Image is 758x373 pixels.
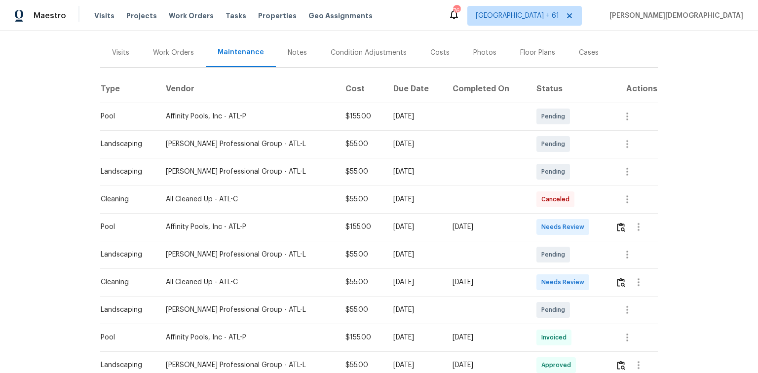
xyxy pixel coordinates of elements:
[541,139,569,149] span: Pending
[520,48,555,58] div: Floor Plans
[153,48,194,58] div: Work Orders
[541,305,569,315] span: Pending
[393,139,437,149] div: [DATE]
[393,194,437,204] div: [DATE]
[101,250,150,260] div: Landscaping
[166,333,330,342] div: Affinity Pools, Inc - ATL-P
[617,361,625,370] img: Review Icon
[158,75,338,103] th: Vendor
[615,270,627,294] button: Review Icon
[607,75,658,103] th: Actions
[453,360,521,370] div: [DATE]
[541,112,569,121] span: Pending
[393,305,437,315] div: [DATE]
[101,333,150,342] div: Pool
[101,222,150,232] div: Pool
[166,139,330,149] div: [PERSON_NAME] Professional Group - ATL-L
[338,75,385,103] th: Cost
[345,277,378,287] div: $55.00
[541,360,575,370] span: Approved
[541,277,588,287] span: Needs Review
[529,75,607,103] th: Status
[166,194,330,204] div: All Cleaned Up - ATL-C
[393,222,437,232] div: [DATE]
[453,277,521,287] div: [DATE]
[345,194,378,204] div: $55.00
[331,48,407,58] div: Condition Adjustments
[166,277,330,287] div: All Cleaned Up - ATL-C
[541,250,569,260] span: Pending
[101,167,150,177] div: Landscaping
[393,167,437,177] div: [DATE]
[345,139,378,149] div: $55.00
[101,360,150,370] div: Landscaping
[166,305,330,315] div: [PERSON_NAME] Professional Group - ATL-L
[169,11,214,21] span: Work Orders
[541,222,588,232] span: Needs Review
[617,278,625,287] img: Review Icon
[288,48,307,58] div: Notes
[112,48,129,58] div: Visits
[100,75,158,103] th: Type
[101,194,150,204] div: Cleaning
[126,11,157,21] span: Projects
[473,48,496,58] div: Photos
[101,139,150,149] div: Landscaping
[393,277,437,287] div: [DATE]
[453,6,460,16] div: 763
[606,11,743,21] span: [PERSON_NAME][DEMOGRAPHIC_DATA]
[345,222,378,232] div: $155.00
[617,223,625,232] img: Review Icon
[430,48,450,58] div: Costs
[541,194,573,204] span: Canceled
[218,47,264,57] div: Maintenance
[166,250,330,260] div: [PERSON_NAME] Professional Group - ATL-L
[226,12,246,19] span: Tasks
[345,250,378,260] div: $55.00
[385,75,445,103] th: Due Date
[393,360,437,370] div: [DATE]
[345,305,378,315] div: $55.00
[345,333,378,342] div: $155.00
[258,11,297,21] span: Properties
[445,75,529,103] th: Completed On
[94,11,114,21] span: Visits
[541,167,569,177] span: Pending
[101,305,150,315] div: Landscaping
[308,11,373,21] span: Geo Assignments
[101,277,150,287] div: Cleaning
[166,167,330,177] div: [PERSON_NAME] Professional Group - ATL-L
[166,360,330,370] div: [PERSON_NAME] Professional Group - ATL-L
[453,222,521,232] div: [DATE]
[541,333,570,342] span: Invoiced
[345,167,378,177] div: $55.00
[453,333,521,342] div: [DATE]
[166,112,330,121] div: Affinity Pools, Inc - ATL-P
[393,333,437,342] div: [DATE]
[101,112,150,121] div: Pool
[345,360,378,370] div: $55.00
[393,112,437,121] div: [DATE]
[393,250,437,260] div: [DATE]
[345,112,378,121] div: $155.00
[34,11,66,21] span: Maestro
[476,11,559,21] span: [GEOGRAPHIC_DATA] + 61
[166,222,330,232] div: Affinity Pools, Inc - ATL-P
[615,215,627,239] button: Review Icon
[579,48,599,58] div: Cases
